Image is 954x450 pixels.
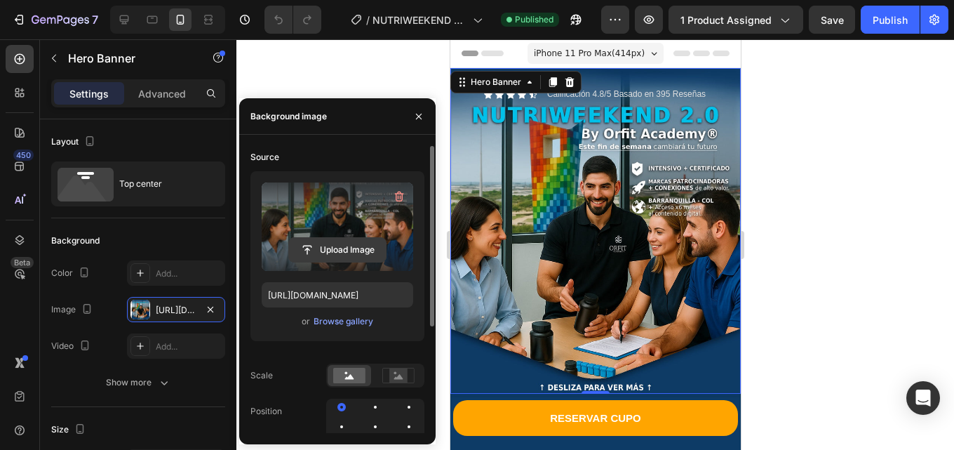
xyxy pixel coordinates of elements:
span: Published [515,13,553,26]
button: 1 product assigned [669,6,803,34]
span: NUTRIWEEKEND FINAL [372,13,467,27]
button: Show more [51,370,225,395]
div: Publish [873,13,908,27]
div: Layout [51,133,98,152]
p: 7 [92,11,98,28]
div: [URL][DOMAIN_NAME] [156,304,196,317]
span: 1 product assigned [680,13,772,27]
p: Hero Banner [68,50,187,67]
div: Add... [156,340,222,353]
div: Browse gallery [314,315,373,328]
input: https://example.com/image.jpg [262,282,413,307]
button: 7 [6,6,105,34]
div: Undo/Redo [264,6,321,34]
button: Browse gallery [313,315,374,329]
span: Save [821,14,844,26]
div: Top center [119,168,205,200]
div: Background [51,234,100,247]
div: Add... [156,267,222,280]
div: Image [51,300,95,319]
div: Beta [11,257,34,268]
div: 450 [13,150,34,161]
div: Video [51,337,93,356]
div: Position [250,405,282,418]
button: Publish [861,6,920,34]
div: Background image [250,110,327,123]
div: Scale [250,369,273,382]
button: Save [809,6,855,34]
p: Settings [69,86,109,101]
iframe: Design area [450,39,741,450]
p: Advanced [138,86,186,101]
span: / [366,13,370,27]
div: Size [51,421,88,439]
span: or [302,313,310,330]
div: Source [250,151,279,164]
button: Upload Image [288,237,387,263]
div: Color [51,264,93,283]
div: Show more [106,376,171,390]
div: Open Intercom Messenger [906,381,940,415]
